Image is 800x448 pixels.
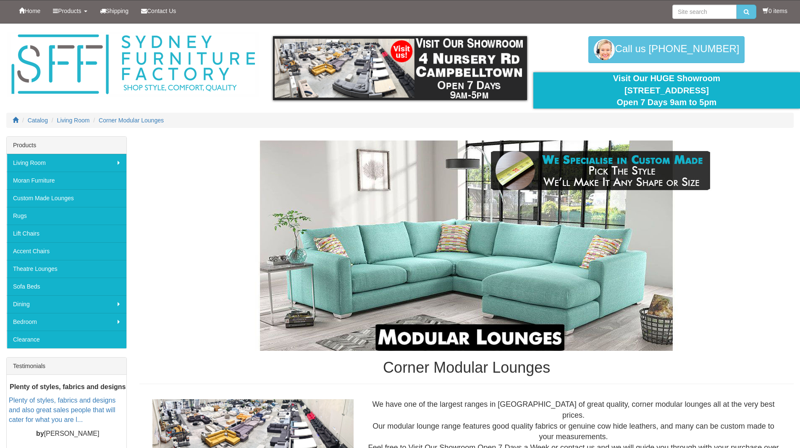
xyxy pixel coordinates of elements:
[99,117,164,124] a: Corner Modular Lounges
[7,154,126,172] a: Living Room
[7,172,126,189] a: Moran Furniture
[540,72,794,109] div: Visit Our HUGE Showroom [STREET_ADDRESS] Open 7 Days 9am to 5pm
[9,429,126,439] p: [PERSON_NAME]
[7,189,126,207] a: Custom Made Lounges
[7,295,126,313] a: Dining
[7,331,126,348] a: Clearance
[7,32,259,97] img: Sydney Furniture Factory
[7,313,126,331] a: Bedroom
[135,0,182,21] a: Contact Us
[58,8,81,14] span: Products
[273,36,527,100] img: showroom.gif
[9,397,115,423] a: Plenty of styles, fabrics and designs and also great sales people that will cater for what you ar...
[94,0,135,21] a: Shipping
[7,260,126,278] a: Theatre Lounges
[7,207,126,225] a: Rugs
[57,117,90,124] a: Living Room
[7,358,126,375] div: Testimonials
[10,383,126,390] b: Plenty of styles, fabrics and designs
[147,8,176,14] span: Contact Us
[672,5,737,19] input: Site search
[7,278,126,295] a: Sofa Beds
[47,0,93,21] a: Products
[215,140,719,351] img: Corner Modular Lounges
[13,0,47,21] a: Home
[106,8,129,14] span: Shipping
[763,7,787,15] li: 0 items
[139,359,794,376] h1: Corner Modular Lounges
[36,430,44,437] b: by
[7,137,126,154] div: Products
[7,242,126,260] a: Accent Chairs
[7,225,126,242] a: Lift Chairs
[28,117,48,124] a: Catalog
[25,8,40,14] span: Home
